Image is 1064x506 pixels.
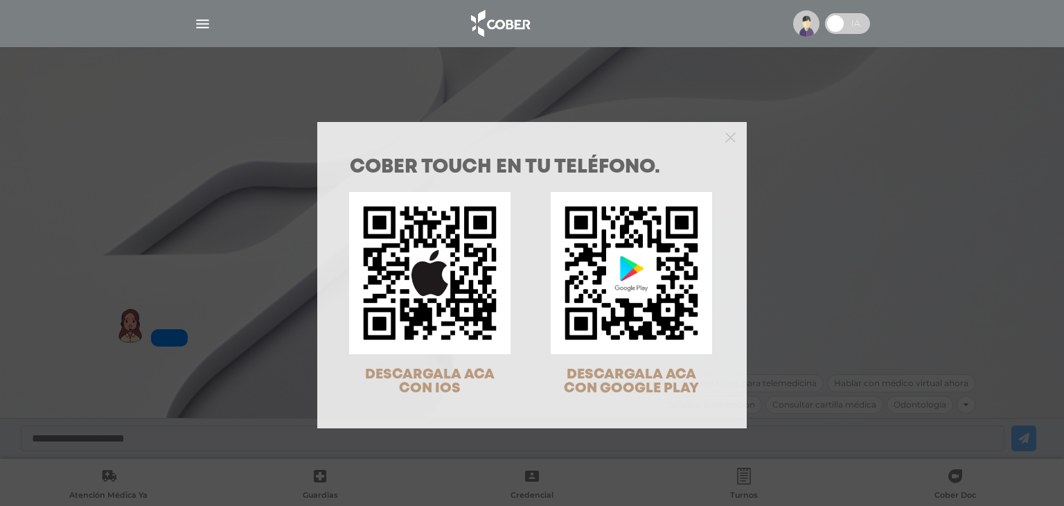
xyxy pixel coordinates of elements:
img: qr-code [551,192,712,354]
img: qr-code [349,192,511,354]
span: DESCARGALA ACA CON IOS [365,368,495,395]
span: DESCARGALA ACA CON GOOGLE PLAY [564,368,699,395]
button: Close [725,130,736,143]
h1: COBER TOUCH en tu teléfono. [350,158,714,177]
